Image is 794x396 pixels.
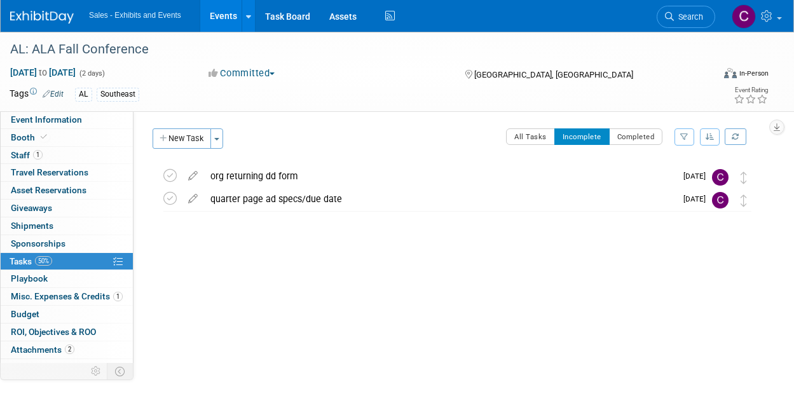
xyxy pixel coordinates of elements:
td: Personalize Event Tab Strip [85,363,107,379]
a: Attachments2 [1,341,133,358]
a: more [1,359,133,376]
button: All Tasks [506,128,555,145]
span: Attachments [11,345,74,355]
i: Booth reservation complete [41,133,47,140]
span: 50% [35,256,52,266]
a: Tasks50% [1,253,133,270]
span: Shipments [11,221,53,231]
span: [DATE] [683,172,712,181]
a: Search [657,6,715,28]
div: Southeast [97,88,139,101]
a: Asset Reservations [1,182,133,199]
span: Travel Reservations [11,167,88,177]
a: Sponsorships [1,235,133,252]
span: [DATE] [683,195,712,203]
div: In-Person [739,69,769,78]
div: AL: ALA Fall Conference [6,38,704,61]
i: Move task [741,195,747,207]
div: quarter page ad specs/due date [204,188,676,210]
i: Move task [741,172,747,184]
span: Misc. Expenses & Credits [11,291,123,301]
div: Event Format [658,66,769,85]
button: Committed [204,67,280,80]
button: New Task [153,128,211,149]
div: Event Rating [734,87,768,93]
span: Staff [11,150,43,160]
button: Completed [609,128,663,145]
span: Asset Reservations [11,185,86,195]
span: Search [674,12,703,22]
span: 1 [113,292,123,301]
a: Refresh [725,128,746,145]
a: Budget [1,306,133,323]
span: 2 [65,345,74,354]
img: Christine Lurz [712,169,729,186]
img: Format-Inperson.png [724,68,737,78]
span: Budget [11,309,39,319]
span: Event Information [11,114,82,125]
img: Christine Lurz [712,192,729,208]
span: (2 days) [78,69,105,78]
span: Playbook [11,273,48,283]
a: edit [182,193,204,205]
a: Giveaways [1,200,133,217]
span: Sponsorships [11,238,65,249]
img: Christine Lurz [732,4,756,29]
div: AL [75,88,92,101]
span: Tasks [10,256,52,266]
a: Travel Reservations [1,164,133,181]
a: Playbook [1,270,133,287]
span: Booth [11,132,50,142]
td: Tags [10,87,64,102]
span: [GEOGRAPHIC_DATA], [GEOGRAPHIC_DATA] [474,70,633,79]
a: Booth [1,129,133,146]
span: Giveaways [11,203,52,213]
span: more [8,362,29,372]
span: 1 [33,150,43,160]
img: ExhibitDay [10,11,74,24]
div: org returning dd form [204,165,676,187]
span: Sales - Exhibits and Events [89,11,181,20]
a: Event Information [1,111,133,128]
span: [DATE] [DATE] [10,67,76,78]
a: Staff1 [1,147,133,164]
button: Incomplete [554,128,610,145]
a: Shipments [1,217,133,235]
span: ROI, Objectives & ROO [11,327,96,337]
td: Toggle Event Tabs [107,363,133,379]
a: Edit [43,90,64,99]
a: Misc. Expenses & Credits1 [1,288,133,305]
span: to [37,67,49,78]
a: ROI, Objectives & ROO [1,324,133,341]
a: edit [182,170,204,182]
